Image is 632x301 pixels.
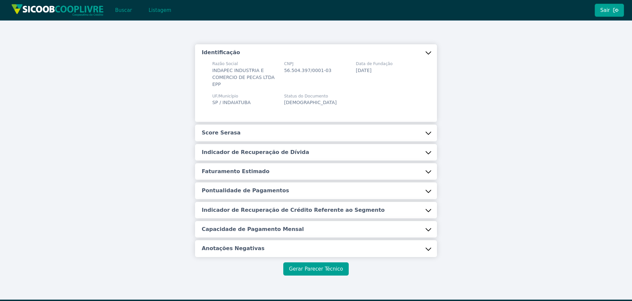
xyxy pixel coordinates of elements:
span: SP / INDAIATUBA [212,100,251,105]
button: Sair [595,4,624,17]
button: Faturamento Estimado [195,163,437,180]
button: Anotações Negativas [195,240,437,257]
span: Razão Social [212,61,276,67]
button: Gerar Parecer Técnico [283,262,348,276]
h5: Identificação [202,49,240,56]
span: INDAPEC INDUSTRIA E COMERCIO DE PECAS LTDA EPP [212,68,275,87]
span: Data de Fundação [356,61,393,67]
span: Status do Documento [284,93,336,99]
button: Identificação [195,44,437,61]
h5: Capacidade de Pagamento Mensal [202,226,304,233]
span: [DATE] [356,68,372,73]
button: Listagem [143,4,177,17]
h5: Faturamento Estimado [202,168,269,175]
button: Indicador de Recuperação de Crédito Referente ao Segmento [195,202,437,218]
h5: Pontualidade de Pagamentos [202,187,289,194]
h5: Indicador de Recuperação de Dívida [202,149,309,156]
span: CNPJ [284,61,331,67]
h5: Score Serasa [202,129,241,136]
img: img/sicoob_cooplivre.png [11,4,104,16]
span: 56.504.397/0001-03 [284,68,331,73]
button: Capacidade de Pagamento Mensal [195,221,437,238]
h5: Anotações Negativas [202,245,264,252]
button: Indicador de Recuperação de Dívida [195,144,437,161]
button: Buscar [109,4,138,17]
span: [DEMOGRAPHIC_DATA] [284,100,336,105]
button: Score Serasa [195,125,437,141]
span: UF/Município [212,93,251,99]
h5: Indicador de Recuperação de Crédito Referente ao Segmento [202,207,385,214]
button: Pontualidade de Pagamentos [195,182,437,199]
